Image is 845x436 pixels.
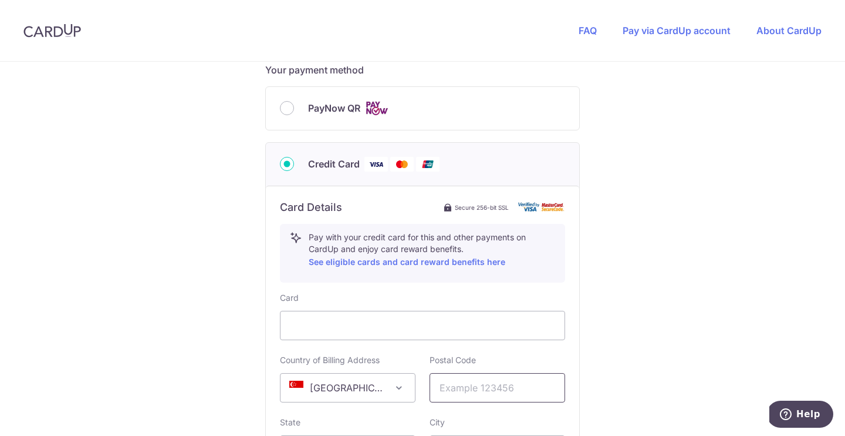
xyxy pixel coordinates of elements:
img: Mastercard [390,157,414,172]
h6: Card Details [280,200,342,214]
iframe: Opens a widget where you can find more information [769,401,833,430]
p: Pay with your credit card for this and other payments on CardUp and enjoy card reward benefits. [309,232,555,269]
span: Secure 256-bit SSL [455,203,509,212]
a: FAQ [579,25,597,36]
img: Visa [364,157,388,172]
span: Singapore [280,373,415,403]
div: Credit Card Visa Mastercard Union Pay [280,157,565,172]
label: State [280,417,300,428]
a: Pay via CardUp account [623,25,731,36]
span: Singapore [280,374,415,402]
div: PayNow QR Cards logo [280,101,565,116]
img: Cards logo [365,101,388,116]
label: Card [280,292,299,304]
input: Example 123456 [430,373,565,403]
label: City [430,417,445,428]
a: About CardUp [756,25,822,36]
img: Union Pay [416,157,440,172]
a: See eligible cards and card reward benefits here [309,257,505,267]
span: PayNow QR [308,101,360,115]
img: CardUp [23,24,81,38]
h5: Your payment method [265,63,580,77]
span: Credit Card [308,157,360,171]
iframe: Secure card payment input frame [290,318,555,333]
img: card secure [518,202,565,212]
label: Postal Code [430,354,476,366]
label: Country of Billing Address [280,354,380,366]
